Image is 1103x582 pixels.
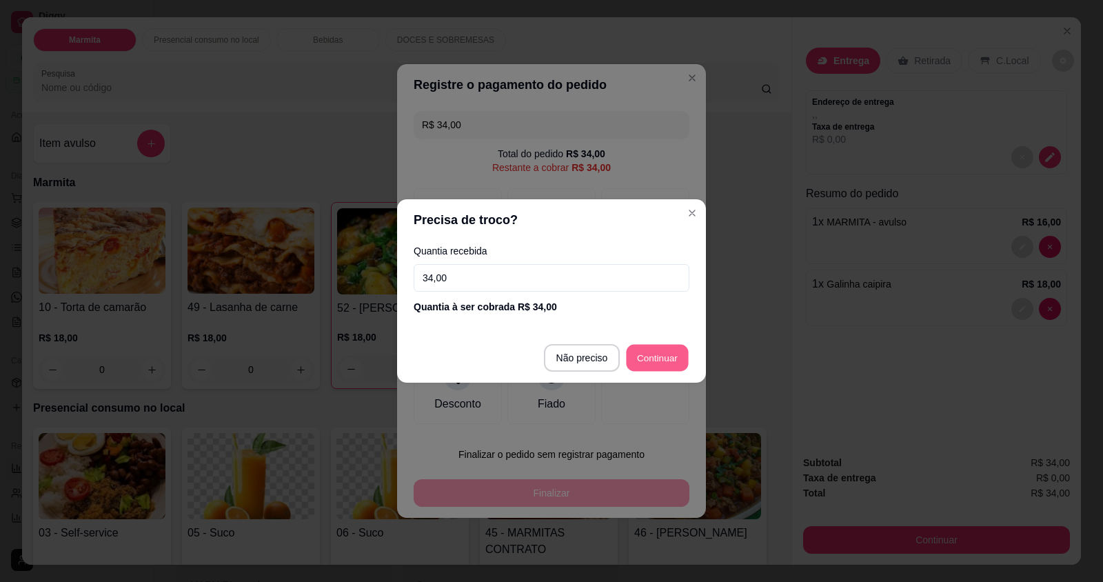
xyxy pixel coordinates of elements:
[414,246,689,256] label: Quantia recebida
[397,199,706,241] header: Precisa de troco?
[544,344,620,372] button: Não preciso
[414,300,689,314] div: Quantia à ser cobrada R$ 34,00
[681,202,703,224] button: Close
[627,345,689,372] button: Continuar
